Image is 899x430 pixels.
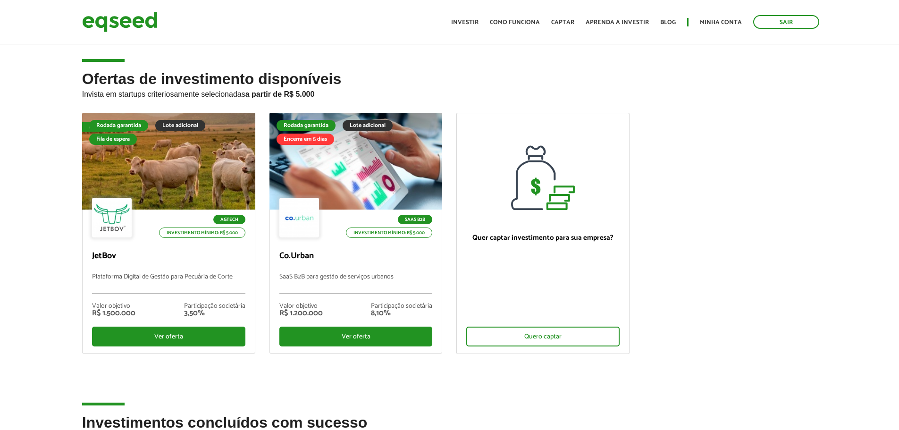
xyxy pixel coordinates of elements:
[82,113,255,354] a: Fila de espera Rodada garantida Lote adicional Fila de espera Agtech Investimento mínimo: R$ 5.00...
[92,310,135,317] div: R$ 1.500.000
[82,9,158,34] img: EqSeed
[279,251,433,261] p: Co.Urban
[269,113,443,354] a: Rodada garantida Lote adicional Encerra em 5 dias SaaS B2B Investimento mínimo: R$ 5.000 Co.Urban...
[466,234,620,242] p: Quer captar investimento para sua empresa?
[159,228,245,238] p: Investimento mínimo: R$ 5.000
[279,327,433,346] div: Ver oferta
[82,122,131,132] div: Fila de espera
[466,327,620,346] div: Quero captar
[184,303,245,310] div: Participação societária
[398,215,432,224] p: SaaS B2B
[700,19,742,25] a: Minha conta
[753,15,819,29] a: Sair
[277,120,336,131] div: Rodada garantida
[92,327,245,346] div: Ver oferta
[213,215,245,224] p: Agtech
[343,120,393,131] div: Lote adicional
[279,303,323,310] div: Valor objetivo
[155,120,205,131] div: Lote adicional
[551,19,574,25] a: Captar
[279,273,433,294] p: SaaS B2B para gestão de serviços urbanos
[279,310,323,317] div: R$ 1.200.000
[92,251,245,261] p: JetBov
[346,228,432,238] p: Investimento mínimo: R$ 5.000
[371,310,432,317] div: 8,10%
[245,90,315,98] strong: a partir de R$ 5.000
[660,19,676,25] a: Blog
[92,303,135,310] div: Valor objetivo
[82,71,817,113] h2: Ofertas de investimento disponíveis
[82,87,817,99] p: Invista em startups criteriosamente selecionadas
[371,303,432,310] div: Participação societária
[89,134,137,145] div: Fila de espera
[490,19,540,25] a: Como funciona
[89,120,148,131] div: Rodada garantida
[586,19,649,25] a: Aprenda a investir
[92,273,245,294] p: Plataforma Digital de Gestão para Pecuária de Corte
[451,19,479,25] a: Investir
[456,113,630,354] a: Quer captar investimento para sua empresa? Quero captar
[277,134,334,145] div: Encerra em 5 dias
[184,310,245,317] div: 3,50%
